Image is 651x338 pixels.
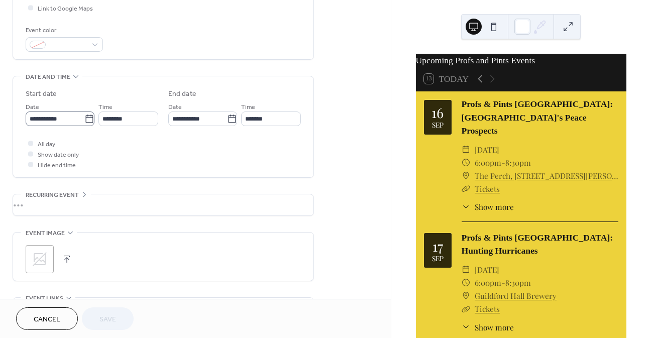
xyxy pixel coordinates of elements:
div: 17 [432,239,443,253]
div: ​ [462,169,471,182]
span: Recurring event [26,190,79,200]
div: ​ [462,182,471,195]
span: Event links [26,293,63,304]
div: Start date [26,89,57,99]
div: ​ [462,263,471,276]
div: ​ [462,289,471,302]
span: Cancel [34,314,60,325]
span: Show date only [38,150,79,160]
div: ••• [13,194,313,215]
div: Sep [432,122,444,129]
span: 6:00pm [475,276,501,289]
span: Show more [475,201,514,212]
div: ​ [462,321,471,333]
span: Link to Google Maps [38,4,93,14]
div: Upcoming Profs and Pints Events [416,54,626,67]
a: The Perch, [STREET_ADDRESS][PERSON_NAME] [475,169,618,182]
button: Cancel [16,307,78,330]
div: ​ [462,143,471,156]
div: 16 [431,105,444,120]
div: ​ [462,302,471,315]
button: ​Show more [462,201,514,212]
span: Date and time [26,72,70,82]
span: 6:00pm [475,156,501,169]
span: Show more [475,321,514,333]
span: 8:30pm [505,276,531,289]
span: - [501,156,505,169]
a: Profs & Pints [GEOGRAPHIC_DATA]: Hunting Hurricanes [462,233,613,256]
button: ​Show more [462,321,514,333]
a: Tickets [475,303,500,314]
span: - [501,276,505,289]
span: Event image [26,228,65,239]
span: All day [38,139,55,150]
span: 8:30pm [505,156,531,169]
div: ​ [462,276,471,289]
a: Tickets [475,183,500,194]
span: [DATE] [475,263,499,276]
a: Guildford Hall Brewery [475,289,557,302]
div: ; [26,245,54,273]
div: ​ [462,201,471,212]
div: ​ [462,156,471,169]
span: Time [241,102,255,112]
span: Date [26,102,39,112]
span: Date [168,102,182,112]
span: Time [98,102,113,112]
a: Profs & Pints [GEOGRAPHIC_DATA]: [GEOGRAPHIC_DATA]'s Peace Prospects [462,99,613,136]
span: Hide end time [38,160,76,171]
div: Sep [432,255,444,262]
span: [DATE] [475,143,499,156]
div: End date [168,89,196,99]
div: Event color [26,25,101,36]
